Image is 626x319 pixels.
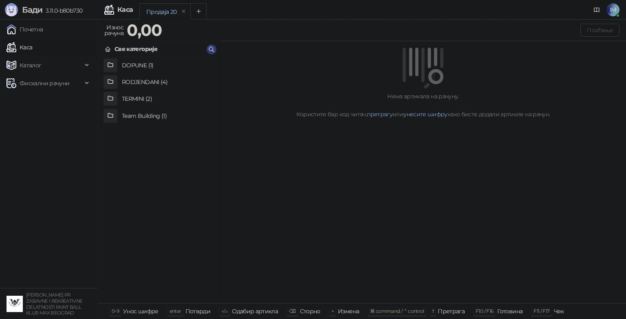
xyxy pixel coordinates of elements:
[20,75,69,91] span: Фискални рачуни
[432,308,434,314] span: f
[403,111,447,118] a: унесите шифру
[112,308,119,314] span: 0-9
[497,306,522,317] div: Готовина
[300,306,320,317] div: Сторно
[122,109,213,122] h4: Team Building (1)
[554,306,564,317] div: Чек
[115,44,157,53] div: Све категорије
[117,7,133,13] div: Каса
[367,111,392,118] a: претрагу
[122,59,213,72] h4: DOPUNE (1)
[179,8,189,15] button: remove
[580,24,619,37] button: Плаћање
[146,7,177,16] div: Продаја 20
[20,57,42,73] span: Каталог
[103,22,125,38] div: Износ рачуна
[606,3,619,16] span: IM
[289,308,295,314] span: ⌫
[22,5,42,15] span: Бади
[26,292,83,316] small: [PERSON_NAME] PR ZABAVNE I REKREATIVNE DELATNOSTI PAINT BALL KLUB MAX BEOGRAD
[590,3,603,16] a: Документација
[438,306,465,317] div: Претрага
[7,39,32,55] a: Каса
[232,306,278,317] div: Одабир артикла
[122,92,213,105] h4: TERMINI (2)
[42,7,82,14] span: 3.11.0-b80b730
[185,306,211,317] div: Потврди
[127,20,162,40] strong: 0,00
[476,308,493,314] span: F10 / F16
[7,296,23,312] img: 64x64-companyLogo-9d840aff-e8d2-42c6-9078-8e58466d4fb5.jpeg
[98,57,220,303] div: grid
[5,3,18,16] img: Logo
[230,92,616,119] div: Нема артикала на рачуну. Користите бар код читач, или како бисте додали артикле на рачун.
[7,21,43,38] a: Почетна
[170,308,181,314] span: enter
[190,3,207,20] button: Add tab
[338,306,359,317] div: Измена
[123,306,159,317] div: Унос шифре
[533,308,549,314] span: F11 / F17
[221,308,228,314] span: ↑/↓
[331,308,334,314] span: +
[370,308,424,314] span: ⌘ command / ⌃ control
[122,75,213,89] h4: RODJENDANI (4)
